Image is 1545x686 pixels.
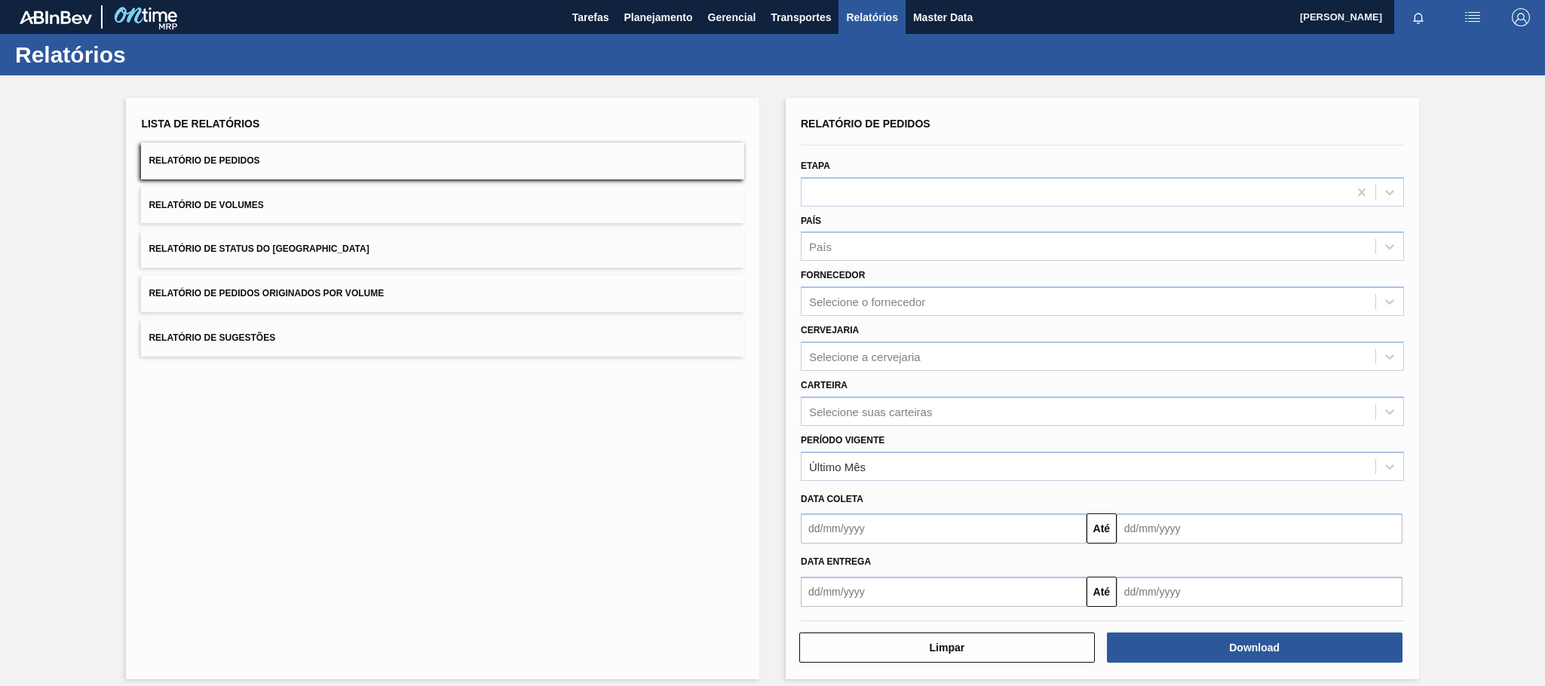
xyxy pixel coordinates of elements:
h1: Relatórios [15,46,283,63]
label: Cervejaria [801,325,859,335]
span: Tarefas [572,8,609,26]
input: dd/mm/yyyy [1117,577,1402,607]
div: Último Mês [809,460,866,473]
button: Relatório de Pedidos [141,142,744,179]
span: Data entrega [801,556,871,567]
div: País [809,240,832,253]
img: userActions [1464,8,1482,26]
label: Etapa [801,161,830,171]
label: Fornecedor [801,270,865,280]
div: Selecione suas carteiras [809,405,932,418]
span: Relatório de Status do [GEOGRAPHIC_DATA] [149,243,369,254]
span: Relatório de Pedidos Originados por Volume [149,288,384,299]
button: Até [1087,577,1117,607]
button: Relatório de Status do [GEOGRAPHIC_DATA] [141,231,744,268]
button: Relatório de Volumes [141,187,744,224]
div: Selecione a cervejaria [809,350,921,363]
img: TNhmsLtSVTkK8tSr43FrP2fwEKptu5GPRR3wAAAABJRU5ErkJggg== [20,11,92,24]
span: Relatório de Pedidos [149,155,259,166]
span: Data coleta [801,494,863,504]
span: Lista de Relatórios [141,118,259,130]
button: Download [1107,632,1402,663]
span: Relatório de Pedidos [801,118,930,130]
span: Transportes [771,8,831,26]
input: dd/mm/yyyy [801,577,1087,607]
button: Limpar [799,632,1095,663]
span: Relatório de Volumes [149,200,263,210]
div: Selecione o fornecedor [809,296,925,308]
span: Master Data [913,8,973,26]
span: Relatórios [846,8,897,26]
img: Logout [1512,8,1530,26]
button: Até [1087,513,1117,544]
span: Relatório de Sugestões [149,332,275,343]
input: dd/mm/yyyy [1117,513,1402,544]
label: País [801,216,821,226]
span: Planejamento [624,8,692,26]
button: Relatório de Sugestões [141,320,744,357]
label: Período Vigente [801,435,884,446]
button: Relatório de Pedidos Originados por Volume [141,275,744,312]
span: Gerencial [708,8,756,26]
label: Carteira [801,380,848,390]
input: dd/mm/yyyy [801,513,1087,544]
button: Notificações [1394,7,1442,28]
